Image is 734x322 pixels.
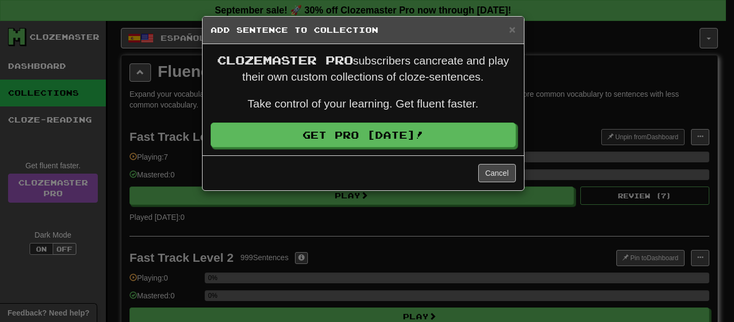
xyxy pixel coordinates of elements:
button: Cancel [478,164,516,182]
p: Take control of your learning. Get fluent faster. [211,96,516,112]
h5: Add Sentence to Collection [211,25,516,35]
button: Close [509,24,515,35]
span: Clozemaster Pro [217,53,353,67]
span: × [509,23,515,35]
a: Get Pro [DATE]! [211,123,516,147]
p: subscribers can create and play their own custom collections of cloze-sentences. [211,52,516,85]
